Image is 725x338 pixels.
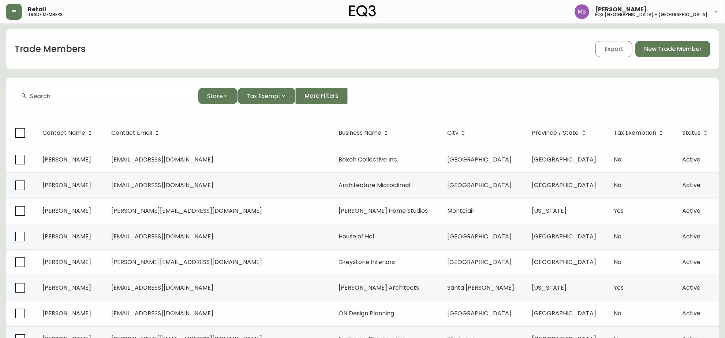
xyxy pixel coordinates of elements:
[575,4,589,19] img: 1b6e43211f6f3cc0b0729c9049b8e7af
[683,283,701,292] span: Active
[614,309,621,317] span: No
[447,258,512,266] span: [GEOGRAPHIC_DATA]
[683,155,701,164] span: Active
[532,309,597,317] span: [GEOGRAPHIC_DATA]
[339,181,411,189] span: Architecture Microclimat
[349,5,376,17] img: logo
[111,131,152,135] span: Contact Email
[42,155,91,164] span: [PERSON_NAME]
[614,131,656,135] span: Tax Exemption
[683,309,701,317] span: Active
[339,130,391,136] span: Business Name
[339,309,394,317] span: ON Design Planning
[42,309,91,317] span: [PERSON_NAME]
[532,130,588,136] span: Province / State
[295,88,348,104] button: More Filters
[532,131,579,135] span: Province / State
[42,130,95,136] span: Contact Name
[532,283,567,292] span: [US_STATE]
[447,232,512,241] span: [GEOGRAPHIC_DATA]
[447,181,512,189] span: [GEOGRAPHIC_DATA]
[614,232,621,241] span: No
[595,41,632,57] button: Export
[304,92,339,100] span: More Filters
[28,12,63,17] h5: trade members
[339,283,419,292] span: [PERSON_NAME] Architects
[532,232,597,241] span: [GEOGRAPHIC_DATA]
[595,12,707,17] h5: eq3 [GEOGRAPHIC_DATA] - [GEOGRAPHIC_DATA]
[614,155,621,164] span: No
[447,155,512,164] span: [GEOGRAPHIC_DATA]
[111,181,213,189] span: [EMAIL_ADDRESS][DOMAIN_NAME]
[683,181,701,189] span: Active
[532,181,597,189] span: [GEOGRAPHIC_DATA]
[447,131,459,135] span: City
[614,283,624,292] span: Yes
[614,258,621,266] span: No
[339,155,398,164] span: Bokeh Collective Inc.
[111,232,213,241] span: [EMAIL_ADDRESS][DOMAIN_NAME]
[683,232,701,241] span: Active
[111,258,262,266] span: [PERSON_NAME][EMAIL_ADDRESS][DOMAIN_NAME]
[42,181,91,189] span: [PERSON_NAME]
[595,7,647,12] span: [PERSON_NAME]
[42,131,85,135] span: Contact Name
[614,130,666,136] span: Tax Exemption
[207,92,223,101] span: Store
[683,258,701,266] span: Active
[15,43,86,55] h1: Trade Members
[447,207,475,215] span: Montclair
[614,207,624,215] span: Yes
[447,309,512,317] span: [GEOGRAPHIC_DATA]
[111,309,213,317] span: [EMAIL_ADDRESS][DOMAIN_NAME]
[532,258,597,266] span: [GEOGRAPHIC_DATA]
[111,155,213,164] span: [EMAIL_ADDRESS][DOMAIN_NAME]
[111,130,162,136] span: Contact Email
[339,207,428,215] span: [PERSON_NAME] Home Studios
[605,45,623,53] span: Export
[247,92,281,101] span: Tax Exempt
[614,181,621,189] span: No
[111,207,262,215] span: [PERSON_NAME][EMAIL_ADDRESS][DOMAIN_NAME]
[339,232,375,241] span: House of Hof
[683,131,701,135] span: Status
[238,88,295,104] button: Tax Exempt
[42,232,91,241] span: [PERSON_NAME]
[42,207,91,215] span: [PERSON_NAME]
[111,283,213,292] span: [EMAIL_ADDRESS][DOMAIN_NAME]
[532,207,567,215] span: [US_STATE]
[532,155,597,164] span: [GEOGRAPHIC_DATA]
[198,88,238,104] button: Store
[339,131,381,135] span: Business Name
[30,93,192,100] input: Search
[683,207,701,215] span: Active
[42,283,91,292] span: [PERSON_NAME]
[447,283,514,292] span: Santa [PERSON_NAME]
[28,7,46,12] span: Retail
[42,258,91,266] span: [PERSON_NAME]
[339,258,395,266] span: Greystone Interiors
[635,41,710,57] button: New Trade Member
[644,45,702,53] span: New Trade Member
[447,130,468,136] span: City
[683,130,710,136] span: Status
